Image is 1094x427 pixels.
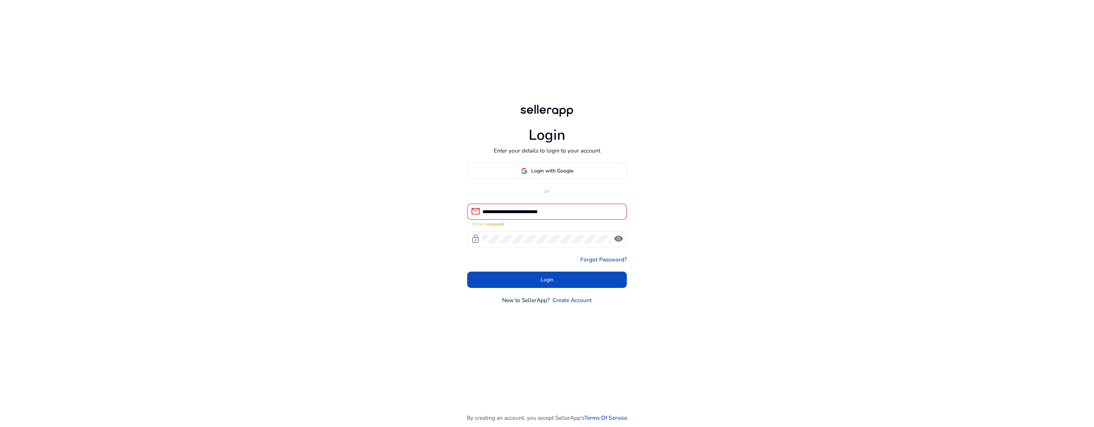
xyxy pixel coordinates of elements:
a: Terms Of Service [584,414,627,422]
span: Login [541,276,553,284]
span: lock [471,234,480,244]
p: New to SellerApp? [502,296,550,304]
span: Login with Google [531,167,573,175]
img: google-logo.svg [521,168,528,174]
h1: Login [529,127,565,144]
a: Forgot Password? [580,255,627,264]
button: Login with Google [467,163,627,179]
button: Login [467,272,627,288]
strong: required [488,221,504,227]
a: Create Account [553,296,592,304]
mat-error: Email is [473,220,621,227]
span: visibility [614,234,623,244]
span: mail [471,207,480,216]
p: Enter your details to login to your account [494,146,600,155]
p: or [467,187,627,195]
